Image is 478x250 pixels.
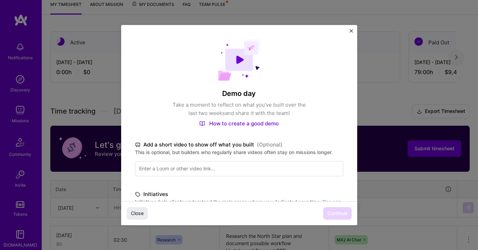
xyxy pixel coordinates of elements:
[135,198,343,212] label: Initiatives help clients understand the main areas where you dedicated your time. You can edit by...
[135,161,343,176] input: Enter a Loom or other video link...
[135,141,343,149] label: Add a short video to show off what you built
[199,120,279,127] a: How to create a good demo
[131,210,144,217] span: Close
[350,29,353,36] button: Close
[135,141,141,149] i: icon TvBlack
[170,101,309,117] p: Take a moment to reflect on what you've built over the last two weeks and share it with the team!
[218,39,260,81] img: Demo day
[135,149,343,155] label: This is optional, but builders who regularly share videos often stay on missions longer.
[257,141,283,149] span: (Optional)
[135,89,343,98] h4: Demo day
[135,190,141,198] i: icon TagBlack
[127,207,148,220] button: Close
[199,121,205,126] img: How to create a good demo
[135,190,343,198] label: Initiatives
